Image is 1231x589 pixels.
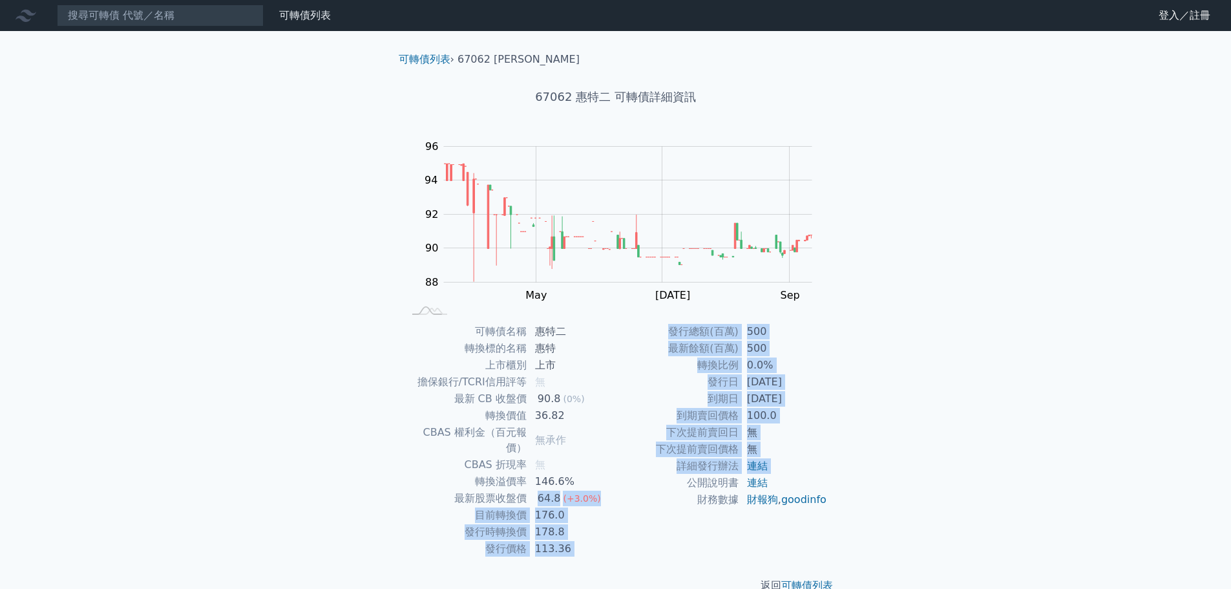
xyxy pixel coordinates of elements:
[616,491,739,508] td: 財務數據
[739,407,828,424] td: 100.0
[404,323,527,340] td: 可轉債名稱
[527,340,616,357] td: 惠特
[616,458,739,475] td: 詳細發行辦法
[404,507,527,524] td: 目前轉換價
[399,53,450,65] a: 可轉債列表
[425,208,438,220] tspan: 92
[616,407,739,424] td: 到期賣回價格
[527,541,616,557] td: 113.36
[527,473,616,490] td: 146.6%
[616,391,739,407] td: 到期日
[739,441,828,458] td: 無
[404,391,527,407] td: 最新 CB 收盤價
[418,140,832,301] g: Chart
[616,340,739,357] td: 最新餘額(百萬)
[279,9,331,21] a: 可轉債列表
[404,357,527,374] td: 上市櫃別
[739,340,828,357] td: 500
[535,376,545,388] span: 無
[616,424,739,441] td: 下次提前賣回日
[425,140,438,153] tspan: 96
[535,458,545,471] span: 無
[1166,527,1231,589] div: 聊天小工具
[781,493,826,506] a: goodinfo
[1148,5,1221,26] a: 登入／註冊
[739,357,828,374] td: 0.0%
[563,493,600,504] span: (+3.0%)
[1166,527,1231,589] iframe: Chat Widget
[399,52,454,67] li: ›
[404,473,527,490] td: 轉換溢價率
[747,460,768,472] a: 連結
[388,88,843,106] h1: 67062 惠特二 可轉債詳細資訊
[739,323,828,340] td: 500
[425,276,438,288] tspan: 88
[655,289,690,301] tspan: [DATE]
[535,491,563,506] div: 64.8
[527,357,616,374] td: 上市
[739,424,828,441] td: 無
[527,323,616,340] td: 惠特二
[535,434,566,446] span: 無承作
[525,289,547,301] tspan: May
[739,391,828,407] td: [DATE]
[404,541,527,557] td: 發行價格
[527,507,616,524] td: 176.0
[616,357,739,374] td: 轉換比例
[747,477,768,489] a: 連結
[616,441,739,458] td: 下次提前賣回價格
[425,242,438,254] tspan: 90
[404,407,527,424] td: 轉換價值
[527,407,616,424] td: 36.82
[739,491,828,508] td: ,
[458,52,580,67] li: 67062 [PERSON_NAME]
[425,174,437,186] tspan: 94
[616,475,739,491] td: 公開說明書
[404,424,527,456] td: CBAS 權利金（百元報價）
[739,374,828,391] td: [DATE]
[404,374,527,391] td: 擔保銀行/TCRI信用評等
[527,524,616,541] td: 178.8
[780,289,799,301] tspan: Sep
[616,323,739,340] td: 發行總額(百萬)
[563,394,584,404] span: (0%)
[404,340,527,357] td: 轉換標的名稱
[57,5,264,27] input: 搜尋可轉債 代號／名稱
[616,374,739,391] td: 發行日
[404,490,527,507] td: 最新股票收盤價
[747,493,778,506] a: 財報狗
[535,391,563,407] div: 90.8
[404,524,527,541] td: 發行時轉換價
[404,456,527,473] td: CBAS 折現率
